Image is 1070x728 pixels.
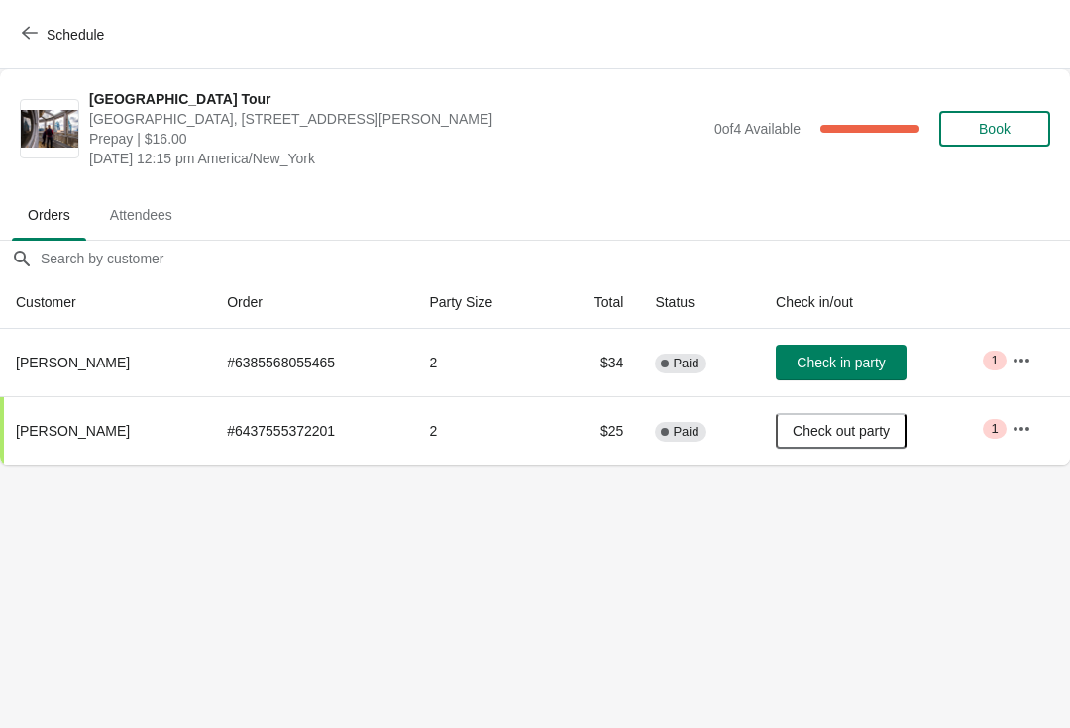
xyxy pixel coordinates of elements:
span: [PERSON_NAME] [16,355,130,370]
td: 2 [413,396,551,465]
span: Prepay | $16.00 [89,129,704,149]
span: Orders [12,197,86,233]
td: # 6437555372201 [211,396,413,465]
img: City Hall Tower Tour [21,110,78,149]
button: Schedule [10,17,120,52]
span: Attendees [94,197,188,233]
span: Book [979,121,1011,137]
td: $34 [551,329,639,396]
th: Status [639,276,760,329]
td: 2 [413,329,551,396]
span: [GEOGRAPHIC_DATA] Tour [89,89,704,109]
span: Paid [673,356,698,371]
td: # 6385568055465 [211,329,413,396]
button: Book [939,111,1050,147]
input: Search by customer [40,241,1070,276]
span: Schedule [47,27,104,43]
span: 0 of 4 Available [714,121,801,137]
button: Check out party [776,413,907,449]
th: Order [211,276,413,329]
th: Party Size [413,276,551,329]
span: Paid [673,424,698,440]
span: [GEOGRAPHIC_DATA], [STREET_ADDRESS][PERSON_NAME] [89,109,704,129]
th: Check in/out [760,276,996,329]
span: [DATE] 12:15 pm America/New_York [89,149,704,168]
span: Check in party [797,355,885,370]
span: Check out party [793,423,890,439]
span: [PERSON_NAME] [16,423,130,439]
span: 1 [991,353,998,368]
span: 1 [991,421,998,437]
button: Check in party [776,345,907,380]
td: $25 [551,396,639,465]
th: Total [551,276,639,329]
